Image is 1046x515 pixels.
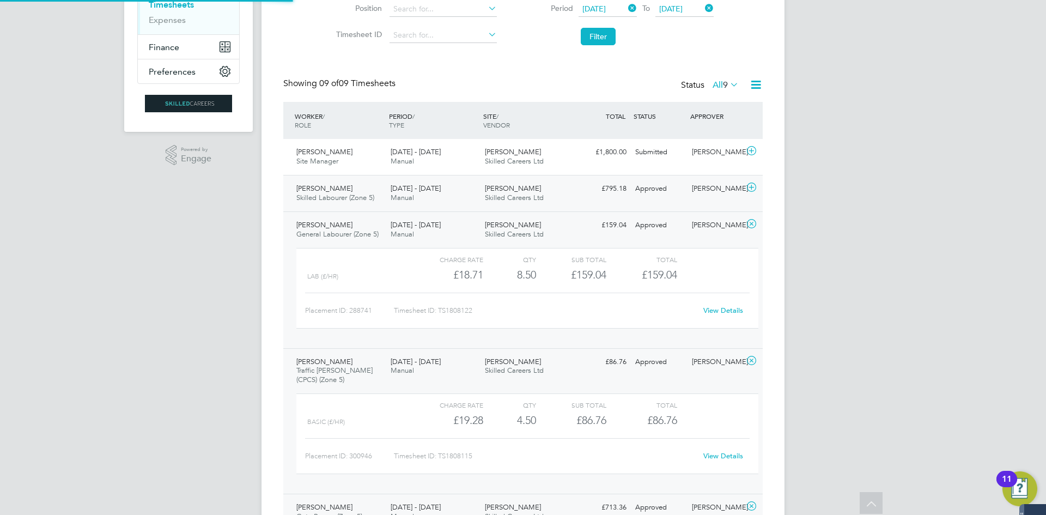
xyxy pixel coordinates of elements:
[149,42,179,52] span: Finance
[296,156,338,166] span: Site Manager
[305,302,394,319] div: Placement ID: 288741
[295,120,311,129] span: ROLE
[524,3,573,13] label: Period
[391,193,414,202] span: Manual
[606,398,677,411] div: Total
[688,143,744,161] div: [PERSON_NAME]
[481,106,575,135] div: SITE
[389,120,404,129] span: TYPE
[485,193,544,202] span: Skilled Careers Ltd
[606,112,625,120] span: TOTAL
[166,145,212,166] a: Powered byEngage
[483,266,536,284] div: 8.50
[296,184,352,193] span: [PERSON_NAME]
[323,112,325,120] span: /
[319,78,396,89] span: 09 Timesheets
[390,28,497,43] input: Search for...
[631,353,688,371] div: Approved
[582,4,606,14] span: [DATE]
[391,220,441,229] span: [DATE] - [DATE]
[391,366,414,375] span: Manual
[412,112,415,120] span: /
[137,95,240,112] a: Go to home page
[292,106,386,135] div: WORKER
[483,253,536,266] div: QTY
[181,154,211,163] span: Engage
[413,266,483,284] div: £18.71
[413,411,483,429] div: £19.28
[574,143,631,161] div: £1,800.00
[145,95,232,112] img: skilledcareers-logo-retina.png
[296,502,352,512] span: [PERSON_NAME]
[485,220,541,229] span: [PERSON_NAME]
[483,411,536,429] div: 4.50
[283,78,398,89] div: Showing
[485,184,541,193] span: [PERSON_NAME]
[681,78,741,93] div: Status
[574,216,631,234] div: £159.04
[536,266,606,284] div: £159.04
[485,147,541,156] span: [PERSON_NAME]
[386,106,481,135] div: PERIOD
[659,4,683,14] span: [DATE]
[149,15,186,25] a: Expenses
[333,3,382,13] label: Position
[390,2,497,17] input: Search for...
[703,306,743,315] a: View Details
[483,120,510,129] span: VENDOR
[138,59,239,83] button: Preferences
[138,35,239,59] button: Finance
[391,502,441,512] span: [DATE] - [DATE]
[305,447,394,465] div: Placement ID: 300946
[485,502,541,512] span: [PERSON_NAME]
[307,418,345,426] span: Basic (£/HR)
[639,1,653,15] span: To
[391,156,414,166] span: Manual
[413,398,483,411] div: Charge rate
[296,229,379,239] span: General Labourer (Zone 5)
[496,112,498,120] span: /
[574,180,631,198] div: £795.18
[642,268,677,281] span: £159.04
[391,357,441,366] span: [DATE] - [DATE]
[181,145,211,154] span: Powered by
[1002,471,1037,506] button: Open Resource Center, 11 new notifications
[631,106,688,126] div: STATUS
[394,447,696,465] div: Timesheet ID: TS1808115
[296,357,352,366] span: [PERSON_NAME]
[581,28,616,45] button: Filter
[606,253,677,266] div: Total
[688,216,744,234] div: [PERSON_NAME]
[574,353,631,371] div: £86.76
[483,398,536,411] div: QTY
[391,147,441,156] span: [DATE] - [DATE]
[631,216,688,234] div: Approved
[485,357,541,366] span: [PERSON_NAME]
[647,414,677,427] span: £86.76
[391,229,414,239] span: Manual
[688,106,744,126] div: APPROVER
[485,229,544,239] span: Skilled Careers Ltd
[319,78,339,89] span: 09 of
[485,156,544,166] span: Skilled Careers Ltd
[296,193,374,202] span: Skilled Labourer (Zone 5)
[688,180,744,198] div: [PERSON_NAME]
[688,353,744,371] div: [PERSON_NAME]
[296,366,373,384] span: Traffic [PERSON_NAME] (CPCS) (Zone 5)
[413,253,483,266] div: Charge rate
[536,411,606,429] div: £86.76
[703,451,743,461] a: View Details
[149,66,196,77] span: Preferences
[1002,479,1012,493] div: 11
[391,184,441,193] span: [DATE] - [DATE]
[485,366,544,375] span: Skilled Careers Ltd
[307,272,338,280] span: Lab (£/HR)
[723,80,728,90] span: 9
[333,29,382,39] label: Timesheet ID
[536,398,606,411] div: Sub Total
[631,180,688,198] div: Approved
[296,147,352,156] span: [PERSON_NAME]
[296,220,352,229] span: [PERSON_NAME]
[394,302,696,319] div: Timesheet ID: TS1808122
[536,253,606,266] div: Sub Total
